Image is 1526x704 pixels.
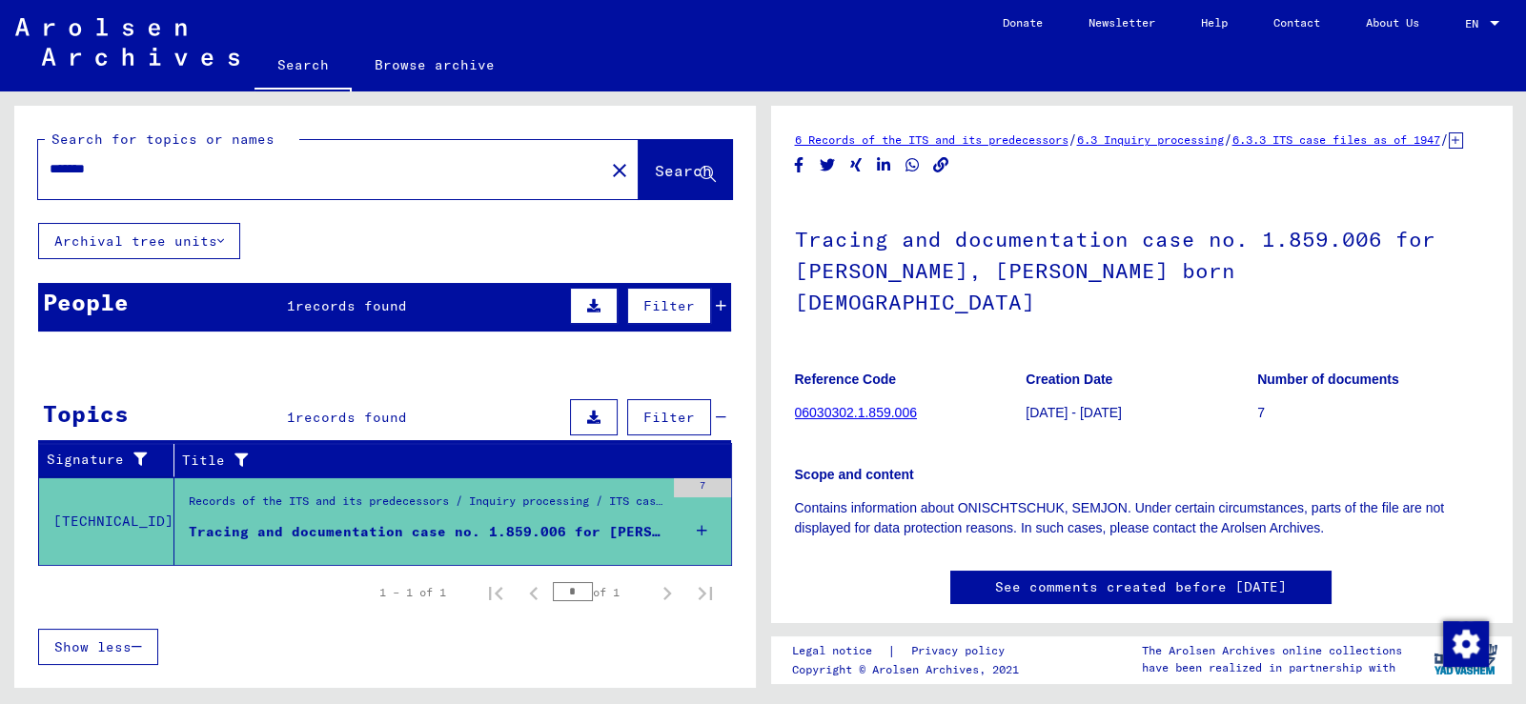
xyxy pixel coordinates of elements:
[54,638,132,655] span: Show less
[627,399,711,435] button: Filter
[643,297,695,314] span: Filter
[1232,132,1440,147] a: 6.3.3 ITS case files as of 1947
[795,132,1068,147] a: 6 Records of the ITS and its predecessors
[1026,372,1112,387] b: Creation Date
[553,583,648,601] div: of 1
[795,372,897,387] b: Reference Code
[38,223,240,259] button: Archival tree units
[1430,635,1501,683] img: yv_logo.png
[818,153,838,177] button: Share on Twitter
[287,297,295,314] span: 1
[295,297,407,314] span: records found
[1142,659,1402,676] p: have been realized in partnership with
[182,445,713,475] div: Title
[931,153,951,177] button: Copy link
[639,140,732,199] button: Search
[1224,131,1232,148] span: /
[51,131,275,148] mat-label: Search for topics or names
[189,522,664,542] div: Tracing and documentation case no. 1.859.006 for [PERSON_NAME], [PERSON_NAME] born [DEMOGRAPHIC_D...
[795,498,1489,538] p: Contains information about ONISCHTSCHUK, SEMJON. Under certain circumstances, parts of the file a...
[648,573,686,612] button: Next page
[1077,132,1224,147] a: 6.3 Inquiry processing
[874,153,894,177] button: Share on LinkedIn
[795,467,914,482] b: Scope and content
[182,451,694,471] div: Title
[903,153,923,177] button: Share on WhatsApp
[1443,621,1489,667] img: Change consent
[1440,131,1449,148] span: /
[47,445,178,475] div: Signature
[15,18,239,66] img: Arolsen_neg.svg
[995,577,1287,597] a: See comments created before [DATE]
[1257,403,1488,423] p: 7
[791,641,886,661] a: Legal notice
[655,161,712,180] span: Search
[254,42,352,91] a: Search
[38,629,158,665] button: Show less
[47,450,159,470] div: Signature
[1465,17,1486,30] span: EN
[895,641,1027,661] a: Privacy policy
[686,573,724,612] button: Last page
[1257,372,1399,387] b: Number of documents
[795,195,1489,342] h1: Tracing and documentation case no. 1.859.006 for [PERSON_NAME], [PERSON_NAME] born [DEMOGRAPHIC_D...
[600,151,639,189] button: Clear
[846,153,866,177] button: Share on Xing
[352,42,518,88] a: Browse archive
[643,409,695,426] span: Filter
[379,584,446,601] div: 1 – 1 of 1
[39,477,174,565] td: [TECHNICAL_ID]
[189,493,664,519] div: Records of the ITS and its predecessors / Inquiry processing / ITS case files as of 1947 / Reposi...
[789,153,809,177] button: Share on Facebook
[1142,642,1402,659] p: The Arolsen Archives online collections
[1026,403,1256,423] p: [DATE] - [DATE]
[791,661,1027,678] p: Copyright © Arolsen Archives, 2021
[795,405,917,420] a: 06030302.1.859.006
[608,159,631,182] mat-icon: close
[1068,131,1077,148] span: /
[791,641,1027,661] div: |
[627,288,711,324] button: Filter
[515,573,553,612] button: Previous page
[477,573,515,612] button: First page
[43,285,129,319] div: People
